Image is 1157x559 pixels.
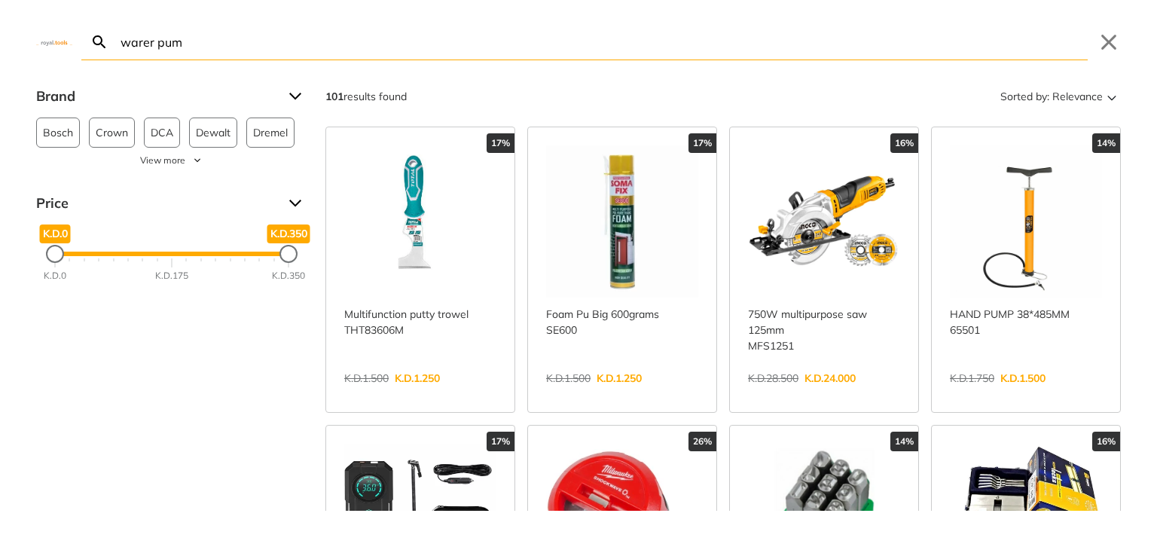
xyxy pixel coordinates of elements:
button: Bosch [36,118,80,148]
button: Dremel [246,118,295,148]
div: K.D.350 [272,269,305,283]
span: Bosch [43,118,73,147]
div: 16% [1092,432,1120,451]
svg: Search [90,33,108,51]
div: K.D.175 [155,269,188,283]
span: Dremel [253,118,288,147]
input: Search… [118,24,1088,60]
strong: 101 [325,90,343,103]
span: Dewalt [196,118,230,147]
div: Maximum Price [279,245,298,263]
img: Close [36,38,72,45]
span: DCA [151,118,173,147]
button: Close [1097,30,1121,54]
span: Price [36,191,277,215]
div: 16% [890,133,918,153]
div: 17% [487,133,514,153]
div: 14% [1092,133,1120,153]
div: 17% [487,432,514,451]
span: Relevance [1052,84,1103,108]
div: Minimum Price [46,245,64,263]
button: DCA [144,118,180,148]
span: View more [140,154,185,167]
div: 26% [688,432,716,451]
span: Brand [36,84,277,108]
div: 17% [688,133,716,153]
button: Dewalt [189,118,237,148]
button: Sorted by:Relevance Sort [997,84,1121,108]
div: K.D.0 [44,269,66,283]
svg: Sort [1103,87,1121,105]
div: 14% [890,432,918,451]
button: Crown [89,118,135,148]
button: View more [36,154,307,167]
div: results found [325,84,407,108]
span: Crown [96,118,128,147]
